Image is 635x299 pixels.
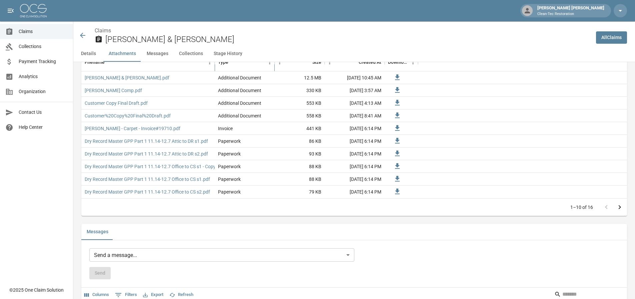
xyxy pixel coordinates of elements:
[73,46,103,62] button: Details
[174,46,208,62] button: Collections
[85,189,210,195] a: Dry Record Master GPP Part 1 11.14-12.7 Office to CS s2.pdf
[596,31,627,44] a: AllClaims
[275,71,325,84] div: 12.5 MB
[9,287,64,293] div: © 2025 One Claim Solution
[19,43,68,50] span: Collections
[275,84,325,97] div: 330 KB
[613,201,626,214] button: Go to next page
[19,88,68,95] span: Organization
[85,112,171,119] a: Customer%20Copy%20Final%20Draft.pdf
[325,109,385,122] div: [DATE] 8:41 AM
[325,122,385,135] div: [DATE] 6:14 PM
[19,124,68,131] span: Help Center
[325,97,385,109] div: [DATE] 4:13 AM
[103,46,141,62] button: Attachments
[275,122,325,135] div: 441 KB
[325,160,385,173] div: [DATE] 6:14 PM
[275,135,325,147] div: 86 KB
[85,138,208,144] a: Dry Record Master GPP Part 1 11.14-12.7 Attic to DR s1.pdf
[570,204,593,211] p: 1–10 of 16
[141,46,174,62] button: Messages
[325,135,385,147] div: [DATE] 6:14 PM
[535,5,607,17] div: [PERSON_NAME] [PERSON_NAME]
[85,151,208,157] a: Dry Record Master GPP Part 1 11.14-12.7 Attic to DR s2.pdf
[218,138,241,144] div: Paperwork
[325,173,385,186] div: [DATE] 6:14 PM
[218,176,241,183] div: Paperwork
[85,125,180,132] a: [PERSON_NAME] - Carpet - Invoice#19710.pdf
[218,163,241,170] div: Paperwork
[325,186,385,198] div: [DATE] 6:14 PM
[19,28,68,35] span: Claims
[208,46,248,62] button: Stage History
[275,97,325,109] div: 553 KB
[85,74,169,81] a: [PERSON_NAME] & [PERSON_NAME].pdf
[19,58,68,65] span: Payment Tracking
[218,74,261,81] div: Additional Document
[325,71,385,84] div: [DATE] 10:45 AM
[537,11,604,17] p: Clean-Tec Restoration
[325,84,385,97] div: [DATE] 3:57 AM
[85,176,210,183] a: Dry Record Master GPP Part 1 11.14-12.7 Office to CS s1.pdf
[218,151,241,157] div: Paperwork
[275,147,325,160] div: 93 KB
[20,4,47,17] img: ocs-logo-white-transparent.png
[81,224,114,240] button: Messages
[275,160,325,173] div: 88 KB
[19,73,68,80] span: Analytics
[95,27,111,34] a: Claims
[275,186,325,198] div: 79 KB
[105,35,591,44] h2: [PERSON_NAME] & [PERSON_NAME]
[218,87,261,94] div: Additional Document
[19,109,68,116] span: Contact Us
[218,112,261,119] div: Additional Document
[218,189,241,195] div: Paperwork
[275,173,325,186] div: 88 KB
[325,147,385,160] div: [DATE] 6:14 PM
[275,109,325,122] div: 558 KB
[85,100,148,106] a: Customer Copy Final Draft.pdf
[89,248,354,262] div: Send a message...
[73,46,635,62] div: anchor tabs
[218,100,261,106] div: Additional Document
[95,27,591,35] nav: breadcrumb
[85,163,224,170] a: Dry Record Master GPP Part 1 11.14-12.7 Office to CS s1 - Copy.pdf
[85,87,142,94] a: [PERSON_NAME] Comp.pdf
[218,125,233,132] div: Invoice
[4,4,17,17] button: open drawer
[81,224,627,240] div: related-list tabs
